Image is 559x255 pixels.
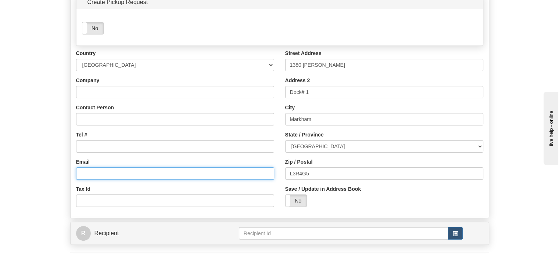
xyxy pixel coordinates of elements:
label: State / Province [285,131,324,138]
label: Contact Person [76,104,114,111]
iframe: chat widget [542,90,558,165]
label: Tel # [76,131,87,138]
label: Street Address [285,50,322,57]
label: Zip / Postal [285,158,313,165]
label: Country [76,50,96,57]
span: R [76,226,91,241]
label: Email [76,158,90,165]
label: Tax Id [76,185,90,193]
label: No [286,195,307,207]
label: No [82,22,103,34]
label: Company [76,77,100,84]
label: Save / Update in Address Book [285,185,361,193]
div: live help - online [6,6,68,12]
a: RRecipient [76,226,219,241]
label: City [285,104,295,111]
input: Recipient Id [239,227,448,240]
label: Address 2 [285,77,310,84]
